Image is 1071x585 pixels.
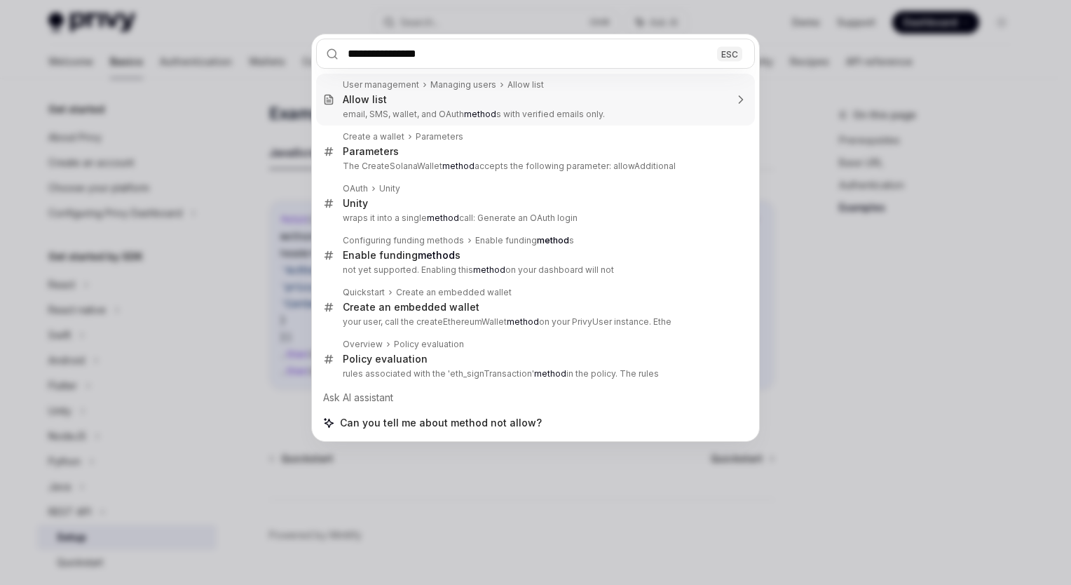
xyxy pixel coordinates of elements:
[379,183,400,194] div: Unity
[343,264,725,276] p: not yet supported. Enabling this on your dashboard will not
[507,79,544,90] div: Allow list
[343,197,368,210] div: Unity
[396,287,512,298] div: Create an embedded wallet
[473,264,505,275] b: method
[343,316,725,328] p: your user, call the createEthereumWallet on your PrivyUser instance. Ethe
[343,183,368,194] div: OAuth
[343,353,428,365] div: Policy evaluation
[343,249,461,262] div: Enable funding s
[316,385,755,410] div: Ask AI assistant
[343,301,479,314] div: Create an embedded wallet
[343,368,725,379] p: rules associated with the 'eth_signTransaction' in the policy. The rules
[507,316,539,327] b: method
[475,235,574,246] div: Enable funding s
[343,161,725,172] p: The CreateSolanaWallet accepts the following parameter: allowAdditional
[464,109,496,119] b: method
[343,109,725,120] p: email, SMS, wallet, and OAuth s with verified emails only.
[343,93,387,106] div: Allow list
[343,131,404,142] div: Create a wallet
[343,287,385,298] div: Quickstart
[340,416,542,430] span: Can you tell me about method not allow?
[430,79,496,90] div: Managing users
[427,213,459,223] b: method
[343,339,383,350] div: Overview
[343,213,725,224] p: wraps it into a single call: Generate an OAuth login
[416,131,463,142] div: Parameters
[418,249,455,261] b: method
[394,339,464,350] div: Policy evaluation
[442,161,475,171] b: method
[534,368,566,379] b: method
[717,46,742,61] div: ESC
[537,235,569,246] b: method
[343,235,464,246] div: Configuring funding methods
[343,79,419,90] div: User management
[343,145,399,158] div: Parameters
